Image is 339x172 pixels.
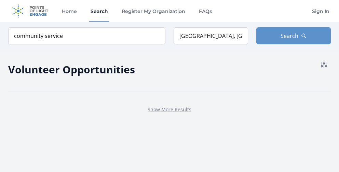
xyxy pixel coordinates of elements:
span: Search [281,32,298,40]
input: Location [174,27,248,44]
button: Search [256,27,331,44]
input: Keyword [8,27,165,44]
h2: Volunteer Opportunities [8,62,135,77]
a: Show More Results [148,106,191,113]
